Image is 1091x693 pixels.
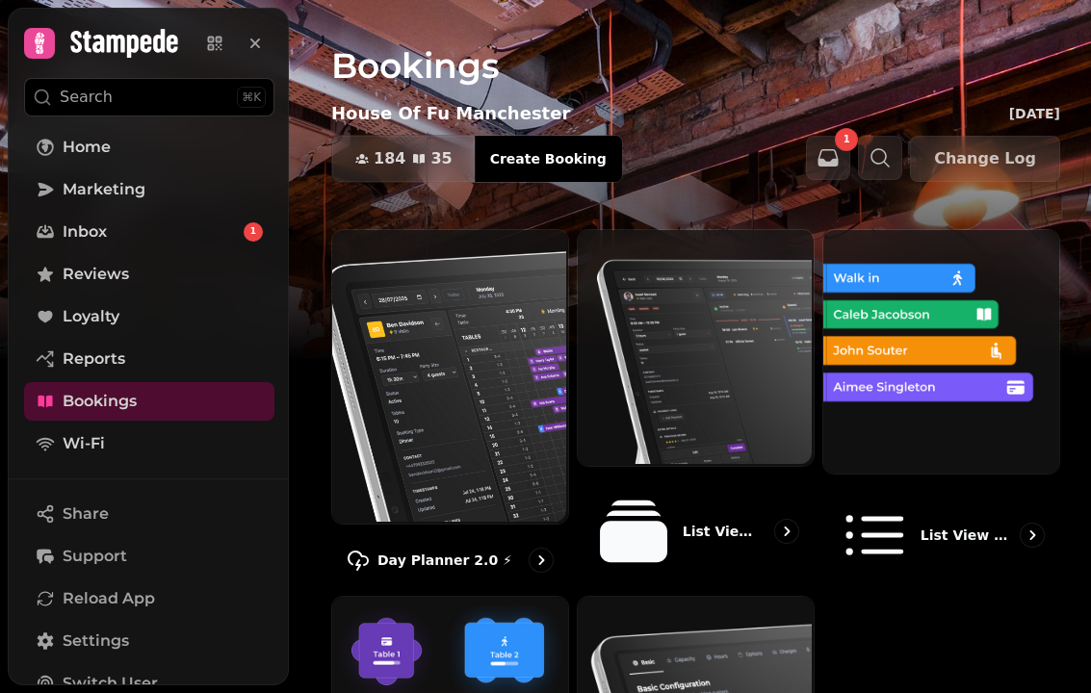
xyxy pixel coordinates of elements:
[844,135,850,144] span: 1
[63,432,105,455] span: Wi-Fi
[430,151,452,167] span: 35
[331,100,570,127] p: House Of Fu Manchester
[24,170,274,209] a: Marketing
[331,229,569,588] a: Day Planner 2.0 ⚡Day Planner 2.0 ⚡
[24,297,274,336] a: Loyalty
[24,622,274,660] a: Settings
[577,229,815,588] a: List View 2.0 ⚡ (New)List View 2.0 ⚡ (New)
[63,305,119,328] span: Loyalty
[24,382,274,421] a: Bookings
[237,87,266,108] div: ⌘K
[910,136,1060,182] button: Change Log
[330,228,566,522] img: Day Planner 2.0 ⚡
[24,579,274,618] button: Reload App
[24,128,274,167] a: Home
[24,537,274,576] button: Support
[63,220,107,244] span: Inbox
[332,136,476,182] button: 18435
[24,78,274,116] button: Search⌘K
[63,136,111,159] span: Home
[63,347,125,371] span: Reports
[822,229,1060,588] a: List view (Old - going soon)List view (Old - going soon)
[63,545,127,568] span: Support
[63,587,155,610] span: Reload App
[475,136,622,182] button: Create Booking
[490,152,607,166] span: Create Booking
[63,178,145,201] span: Marketing
[934,151,1036,167] span: Change Log
[777,522,796,541] svg: go to
[1023,526,1042,545] svg: go to
[374,151,405,167] span: 184
[821,228,1057,472] img: List view (Old - going soon)
[576,228,812,464] img: List View 2.0 ⚡ (New)
[24,424,274,463] a: Wi-Fi
[921,526,1012,545] p: List view (Old - going soon)
[63,390,137,413] span: Bookings
[24,340,274,378] a: Reports
[63,263,129,286] span: Reviews
[683,522,762,541] p: List View 2.0 ⚡ (New)
[250,225,256,239] span: 1
[24,495,274,533] button: Share
[24,213,274,251] a: Inbox1
[532,551,551,570] svg: go to
[60,86,113,109] p: Search
[63,502,109,526] span: Share
[377,551,512,570] p: Day Planner 2.0 ⚡
[1009,104,1060,123] p: [DATE]
[24,255,274,294] a: Reviews
[63,629,129,653] span: Settings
